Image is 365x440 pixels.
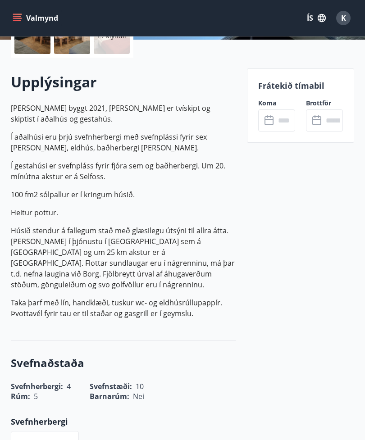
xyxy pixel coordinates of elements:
[11,355,236,371] h3: Svefnaðstaða
[133,391,144,401] span: Nei
[11,103,236,124] p: [PERSON_NAME] byggt 2021, [PERSON_NAME] er tvískipt og skiptist í aðalhús og gestahús.
[11,416,236,427] p: Svefnherbergi
[11,132,236,153] p: Í aðalhúsi eru þrjú svefnherbergi með svefnplássi fyrir sex [PERSON_NAME], eldhús, baðherbergi [P...
[306,99,343,108] label: Brottför
[90,391,129,401] span: Barnarúm :
[333,7,354,29] button: K
[258,99,295,108] label: Koma
[11,207,236,218] p: Heitur pottur.
[11,72,236,92] h2: Upplýsingar
[34,391,38,401] span: 5
[341,13,346,23] span: K
[11,10,62,26] button: menu
[11,297,236,319] p: Taka þarf með lín, handklæði, tuskur wc- og eldhúsrúllupappír. Þvottavél fyrir tau er til staðar ...
[11,225,236,290] p: Húsið stendur á fallegum stað með glæsilegu útsýni til allra átta. [PERSON_NAME] í þjónustu í [GE...
[11,391,30,401] span: Rúm :
[302,10,331,26] button: ÍS
[11,189,236,200] p: 100 fm2 sólpallur er í kringum húsið.
[11,160,236,182] p: Í gestahúsi er svefnpláss fyrir fjóra sem og baðherbergi. Um 20. mínútna akstur er á Selfoss.
[258,80,343,91] p: Frátekið tímabil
